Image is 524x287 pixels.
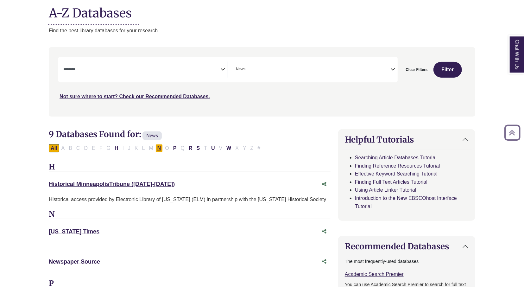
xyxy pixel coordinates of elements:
a: Searching Article Databases Tutorial [355,155,437,160]
span: News [142,131,162,140]
h1: A-Z Databases [49,1,475,20]
button: Submit for Search Results [433,62,462,78]
a: Not sure where to start? Check our Recommended Databases. [60,94,210,99]
button: Filter Results R [187,144,194,152]
a: Academic Search Premier [345,271,404,277]
p: Find the best library databases for your research. [49,27,475,35]
button: Share this database [318,226,331,238]
button: Filter Results H [113,144,120,152]
h3: H [49,163,331,172]
button: Filter Results U [209,144,217,152]
button: Share this database [318,178,331,190]
a: Newspaper Source [49,258,100,265]
nav: Search filters [49,47,475,116]
button: Filter Results N [155,144,163,152]
li: News [233,66,245,72]
button: All [49,144,59,152]
a: Effective Keyword Searching Tutorial [355,171,438,176]
h3: N [49,210,331,219]
a: Back to Top [502,128,522,137]
button: Filter Results W [224,144,233,152]
a: Introduction to the New EBSCOhost Interface Tutorial [355,195,457,209]
span: News [236,66,245,72]
a: Using Article Linker Tutorial [355,187,416,193]
button: Filter Results S [195,144,202,152]
a: Finding Reference Resources Tutorial [355,163,440,169]
textarea: Search [247,67,249,73]
button: Filter Results P [171,144,179,152]
div: Alpha-list to filter by first letter of database name [49,145,263,150]
button: Clear Filters [401,62,432,78]
a: Historical MinneapolisTribune ([DATE]-[DATE]) [49,181,175,187]
div: Historical access provided by Electronic Library of [US_STATE] (ELM) in partnership with the [US_... [49,195,331,204]
textarea: Search [63,67,220,73]
button: Helpful Tutorials [338,130,475,150]
span: 9 Databases Found for: [49,129,141,139]
button: Share this database [318,256,331,268]
p: The most frequently-used databases [345,258,469,265]
a: [US_STATE] Times [49,228,99,235]
a: Finding Full Text Articles Tutorial [355,179,427,185]
button: Recommended Databases [338,236,475,256]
